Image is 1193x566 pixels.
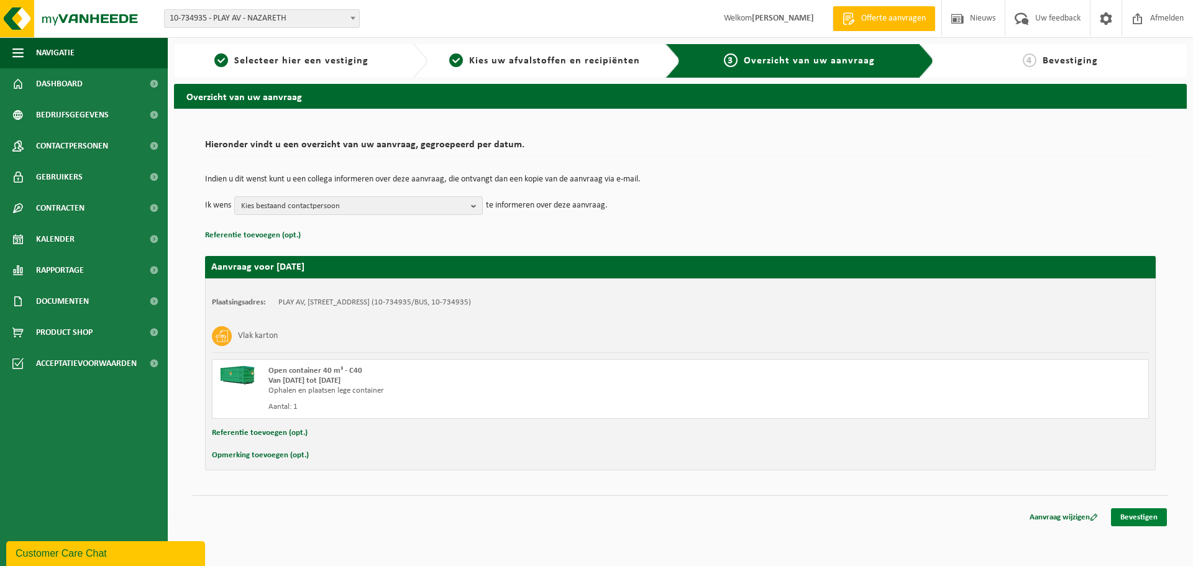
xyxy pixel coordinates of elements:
span: 2 [449,53,463,67]
span: Dashboard [36,68,83,99]
span: 4 [1023,53,1036,67]
h3: Vlak karton [238,326,278,346]
span: Open container 40 m³ - C40 [268,367,362,375]
span: Navigatie [36,37,75,68]
button: Kies bestaand contactpersoon [234,196,483,215]
a: Aanvraag wijzigen [1020,508,1107,526]
p: Ik wens [205,196,231,215]
p: Indien u dit wenst kunt u een collega informeren over deze aanvraag, die ontvangt dan een kopie v... [205,175,1156,184]
span: Contracten [36,193,85,224]
span: Selecteer hier een vestiging [234,56,368,66]
span: Acceptatievoorwaarden [36,348,137,379]
span: Rapportage [36,255,84,286]
td: PLAY AV, [STREET_ADDRESS] (10-734935/BUS, 10-734935) [278,298,471,308]
button: Referentie toevoegen (opt.) [205,227,301,244]
button: Opmerking toevoegen (opt.) [212,447,309,463]
span: Overzicht van uw aanvraag [744,56,875,66]
span: Offerte aanvragen [858,12,929,25]
a: Bevestigen [1111,508,1167,526]
span: 3 [724,53,738,67]
span: Kalender [36,224,75,255]
span: 1 [214,53,228,67]
a: 2Kies uw afvalstoffen en recipiënten [434,53,656,68]
img: HK-XC-40-GN-00.png [219,366,256,385]
div: Ophalen en plaatsen lege container [268,386,730,396]
strong: Aanvraag voor [DATE] [211,262,304,272]
a: Offerte aanvragen [833,6,935,31]
span: Kies uw afvalstoffen en recipiënten [469,56,640,66]
span: Documenten [36,286,89,317]
span: Bedrijfsgegevens [36,99,109,130]
span: 10-734935 - PLAY AV - NAZARETH [164,9,360,28]
span: Product Shop [36,317,93,348]
iframe: chat widget [6,539,208,566]
span: 10-734935 - PLAY AV - NAZARETH [165,10,359,27]
span: Contactpersonen [36,130,108,162]
a: 1Selecteer hier een vestiging [180,53,403,68]
strong: Plaatsingsadres: [212,298,266,306]
span: Gebruikers [36,162,83,193]
button: Referentie toevoegen (opt.) [212,425,308,441]
h2: Hieronder vindt u een overzicht van uw aanvraag, gegroepeerd per datum. [205,140,1156,157]
div: Aantal: 1 [268,402,730,412]
strong: Van [DATE] tot [DATE] [268,377,341,385]
h2: Overzicht van uw aanvraag [174,84,1187,108]
strong: [PERSON_NAME] [752,14,814,23]
span: Bevestiging [1043,56,1098,66]
span: Kies bestaand contactpersoon [241,197,466,216]
p: te informeren over deze aanvraag. [486,196,608,215]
